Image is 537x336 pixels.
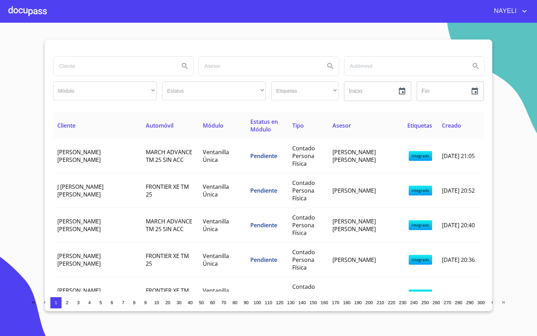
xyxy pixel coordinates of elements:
span: MARCH ADVANCE TM 25 SIN ACC [146,217,192,233]
button: 90 [241,297,252,308]
input: search [199,57,319,76]
span: 1 [55,300,57,305]
span: FRONTIER XE TM 25 [146,252,189,267]
span: [DATE] 20:36 [442,256,475,264]
span: Cliente [57,122,76,129]
button: 230 [397,297,408,308]
input: search [344,57,465,76]
span: Etiquetas [407,122,432,129]
button: 210 [375,297,386,308]
button: 60 [207,297,218,308]
span: 9 [144,300,146,305]
span: Contado Persona Física [292,283,315,306]
button: 120 [274,297,285,308]
button: 280 [453,297,464,308]
span: 210 [377,300,384,305]
span: 200 [365,300,373,305]
span: 100 [253,300,261,305]
span: J [PERSON_NAME] [PERSON_NAME] [57,183,103,198]
span: Pendiente [250,187,277,194]
button: 2 [62,297,73,308]
span: Pendiente [250,291,277,298]
span: integrado [409,186,432,195]
span: 280 [455,300,462,305]
button: 180 [341,297,352,308]
span: [PERSON_NAME] [PERSON_NAME] [332,148,376,164]
div: ​ [162,81,266,100]
span: 150 [309,300,317,305]
span: [PERSON_NAME] [PERSON_NAME] [57,217,101,233]
button: 5 [95,297,106,308]
span: 5 [99,300,102,305]
button: 70 [218,297,229,308]
button: 190 [352,297,364,308]
span: 50 [199,300,204,305]
span: 110 [265,300,272,305]
span: 240 [410,300,417,305]
button: 240 [408,297,420,308]
span: Ventanilla Única [203,183,229,198]
button: 160 [319,297,330,308]
span: FRONTIER XE TM 25 [146,287,189,302]
span: [DATE] 21:05 [442,152,475,160]
button: 3 [73,297,84,308]
span: [PERSON_NAME] [PERSON_NAME] [332,217,376,233]
span: 60 [210,300,215,305]
button: 9 [140,297,151,308]
button: 10 [151,297,162,308]
button: 1 [50,297,62,308]
span: 2 [66,300,68,305]
button: 7 [117,297,129,308]
span: 300 [477,300,485,305]
span: 4 [88,300,91,305]
button: 130 [285,297,296,308]
span: Contado Persona Física [292,179,315,202]
span: integrado [409,289,432,299]
button: 80 [229,297,241,308]
span: [DATE] 20:04 [442,291,475,298]
span: 6 [110,300,113,305]
span: 40 [188,300,193,305]
span: 140 [298,300,306,305]
span: Pendiente [250,256,277,264]
div: ​ [271,81,338,100]
span: 90 [244,300,249,305]
button: 8 [129,297,140,308]
span: Automóvil [146,122,173,129]
span: 190 [354,300,361,305]
span: 120 [276,300,283,305]
span: [PERSON_NAME] [PERSON_NAME] [57,287,101,302]
span: NAYELI [489,6,520,17]
span: MARCH ADVANCE TM 25 SIN ACC [146,148,192,164]
button: Search [322,58,339,74]
button: 140 [296,297,308,308]
span: Pendiente [250,152,277,160]
button: 260 [431,297,442,308]
span: 160 [321,300,328,305]
button: 6 [106,297,117,308]
span: [PERSON_NAME] [PERSON_NAME] [57,252,101,267]
button: 270 [442,297,453,308]
span: 180 [343,300,350,305]
span: [PERSON_NAME] [332,187,376,194]
span: [PERSON_NAME] [PERSON_NAME] [57,148,101,164]
button: 100 [252,297,263,308]
span: integrado [409,151,432,161]
span: Ventanilla Única [203,148,229,164]
button: Search [467,58,484,74]
span: Módulo [203,122,223,129]
button: 40 [185,297,196,308]
span: Contado Persona Física [292,144,315,167]
button: 300 [475,297,487,308]
span: Asesor [332,122,351,129]
span: Ventanilla Única [203,217,229,233]
button: 290 [464,297,475,308]
span: 170 [332,300,339,305]
button: Search [177,58,193,74]
span: 250 [421,300,429,305]
span: 80 [232,300,237,305]
span: 290 [466,300,473,305]
button: 30 [173,297,185,308]
span: 220 [388,300,395,305]
span: 230 [399,300,406,305]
